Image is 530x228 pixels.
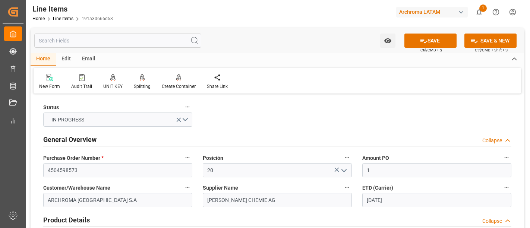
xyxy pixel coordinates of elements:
span: IN PROGRESS [48,116,88,124]
div: Splitting [134,83,151,90]
button: Customer/Warehouse Name [183,183,192,192]
button: Amount PO [502,153,511,162]
span: Customer/Warehouse Name [43,184,110,192]
span: Supplier Name [203,184,238,192]
div: Collapse [482,217,502,225]
input: Type to search/select [203,163,352,177]
button: open menu [43,113,192,127]
span: Posición [203,154,223,162]
input: DD-MM-YYYY [362,193,511,207]
span: Purchase Order Number [43,154,104,162]
button: Supplier Name [342,183,352,192]
div: Archroma LATAM [396,7,468,18]
button: Help Center [488,4,504,20]
button: open menu [338,165,349,176]
h2: General Overview [43,134,97,145]
div: New Form [39,83,60,90]
input: Search Fields [34,34,201,48]
div: Create Container [162,83,196,90]
span: Ctrl/CMD + S [420,47,442,53]
button: ETD (Carrier) [502,183,511,192]
span: Ctrl/CMD + Shift + S [475,47,508,53]
button: show 1 new notifications [471,4,488,20]
span: Amount PO [362,154,389,162]
button: SAVE [404,34,457,48]
button: Archroma LATAM [396,5,471,19]
button: SAVE & NEW [464,34,517,48]
div: UNIT KEY [103,83,123,90]
a: Line Items [53,16,73,21]
div: Edit [56,53,76,66]
button: open menu [380,34,395,48]
div: Email [76,53,101,66]
button: Status [183,102,192,112]
button: Posición [342,153,352,162]
span: 1 [479,4,487,12]
h2: Product Details [43,215,90,225]
div: Share Link [207,83,228,90]
button: Purchase Order Number * [183,153,192,162]
span: ETD (Carrier) [362,184,393,192]
a: Home [32,16,45,21]
div: Home [31,53,56,66]
div: Collapse [482,137,502,145]
div: Line Items [32,3,113,15]
div: Audit Trail [71,83,92,90]
span: Status [43,104,59,111]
